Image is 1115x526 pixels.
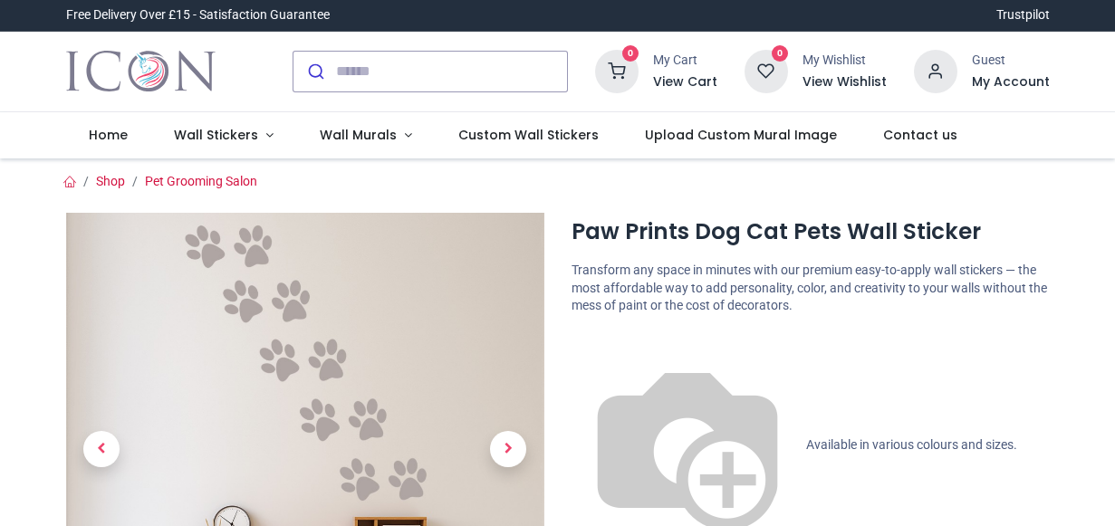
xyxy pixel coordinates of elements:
a: Logo of Icon Wall Stickers [66,46,216,97]
a: Wall Stickers [151,112,297,159]
span: Wall Murals [320,126,397,144]
div: My Wishlist [803,52,887,70]
a: View Wishlist [803,73,887,91]
a: View Cart [653,73,717,91]
div: Free Delivery Over £15 - Satisfaction Guarantee [66,6,330,24]
span: Custom Wall Stickers [458,126,599,144]
button: Submit [293,52,336,91]
span: Contact us [883,126,957,144]
span: Upload Custom Mural Image [645,126,837,144]
span: Home [89,126,128,144]
span: Next [490,431,526,467]
a: Trustpilot [996,6,1050,24]
a: Wall Murals [296,112,435,159]
span: Wall Stickers [174,126,258,144]
span: Previous [83,431,120,467]
sup: 0 [622,45,639,62]
a: Pet Grooming Salon [145,174,257,188]
div: My Cart [653,52,717,70]
p: Transform any space in minutes with our premium easy-to-apply wall stickers — the most affordable... [572,262,1050,315]
img: Icon Wall Stickers [66,46,216,97]
span: Available in various colours and sizes. [806,437,1017,452]
a: 0 [745,62,788,77]
div: Guest [972,52,1050,70]
a: Shop [96,174,125,188]
sup: 0 [772,45,789,62]
a: 0 [595,62,639,77]
a: My Account [972,73,1050,91]
h1: Paw Prints Dog Cat Pets Wall Sticker [572,216,1050,247]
